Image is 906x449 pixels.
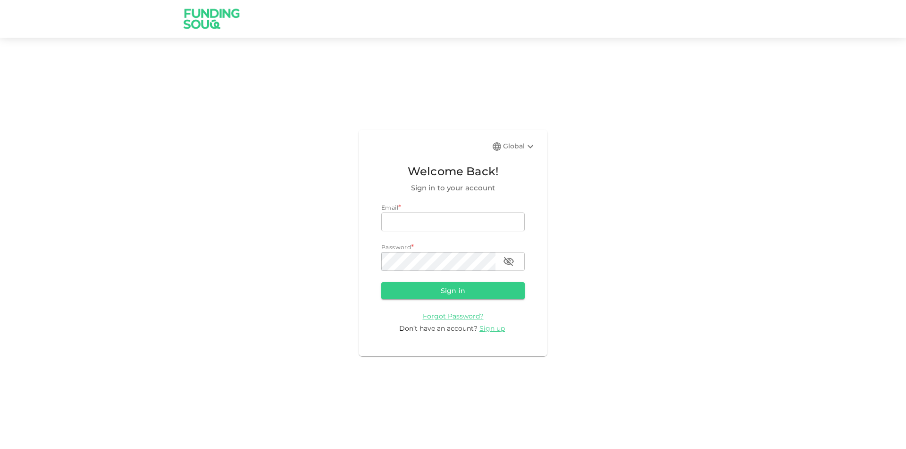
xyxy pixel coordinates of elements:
[479,324,505,333] span: Sign up
[423,311,484,320] a: Forgot Password?
[399,324,478,333] span: Don’t have an account?
[381,244,411,251] span: Password
[381,204,398,211] span: Email
[381,163,525,180] span: Welcome Back!
[381,212,525,231] input: email
[381,182,525,194] span: Sign in to your account
[381,282,525,299] button: Sign in
[503,141,536,152] div: Global
[381,252,495,271] input: password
